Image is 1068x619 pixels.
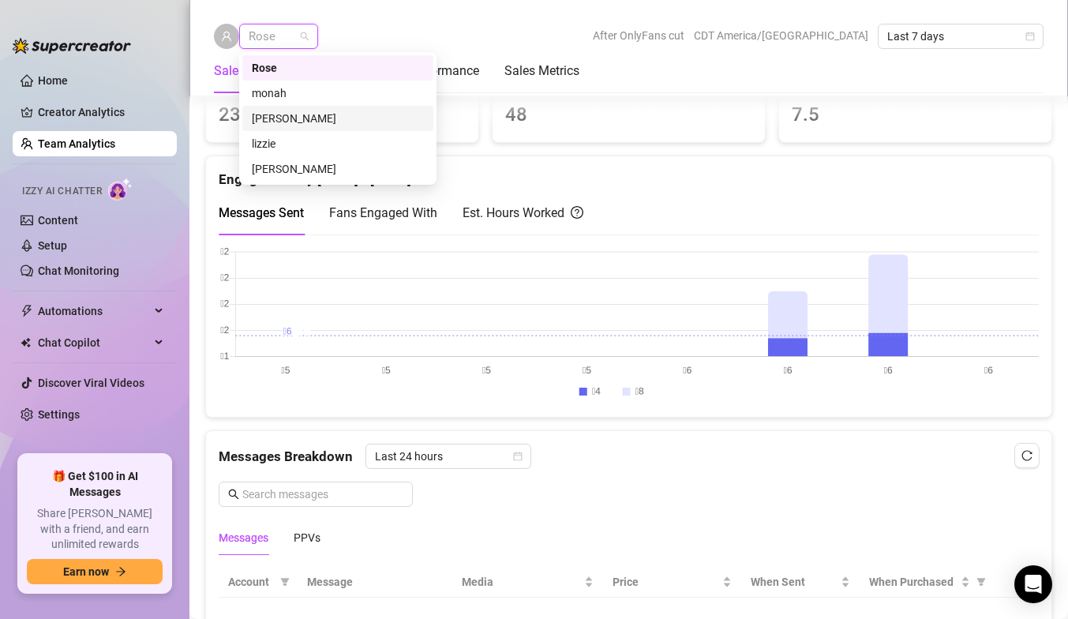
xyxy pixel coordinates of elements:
[504,62,579,81] div: Sales Metrics
[242,81,433,106] div: monah
[38,214,78,227] a: Content
[63,565,109,578] span: Earn now
[27,559,163,584] button: Earn nowarrow-right
[513,452,523,461] span: calendar
[27,506,163,553] span: Share [PERSON_NAME] with a friend, and earn unlimited rewards
[252,110,424,127] div: [PERSON_NAME]
[1025,32,1035,41] span: calendar
[38,239,67,252] a: Setup
[214,62,245,81] div: Sales
[13,38,131,54] img: logo-BBDzfeDw.svg
[462,573,581,591] span: Media
[593,24,684,47] span: After OnlyFans cut
[38,330,150,355] span: Chat Copilot
[27,469,163,500] span: 🎁 Get $100 in AI Messages
[219,529,268,546] div: Messages
[242,55,433,81] div: Rose
[277,570,293,594] span: filter
[115,566,126,577] span: arrow-right
[505,100,752,130] span: 48
[22,184,102,199] span: Izzy AI Chatter
[375,445,522,468] span: Last 24 hours
[792,100,1039,130] span: 7.5
[242,486,403,503] input: Search messages
[252,59,424,77] div: Rose
[603,567,740,598] th: Price
[38,377,144,389] a: Discover Viral Videos
[228,573,274,591] span: Account
[108,178,133,201] img: AI Chatter
[860,567,994,598] th: When Purchased
[976,577,986,587] span: filter
[38,74,68,87] a: Home
[228,489,239,500] span: search
[249,24,309,48] span: Rose
[21,337,31,348] img: Chat Copilot
[1021,450,1032,461] span: reload
[252,160,424,178] div: [PERSON_NAME]
[973,570,989,594] span: filter
[21,305,33,317] span: thunderbolt
[571,203,583,223] span: question-circle
[1014,565,1052,603] div: Open Intercom Messenger
[38,137,115,150] a: Team Analytics
[219,156,1039,190] div: Engagement by [DATE] - [DATE]
[887,24,1034,48] span: Last 7 days
[407,62,479,81] div: Performance
[741,567,860,598] th: When Sent
[38,99,164,125] a: Creator Analytics
[219,100,466,130] span: 23
[221,31,232,42] span: user
[751,573,838,591] span: When Sent
[613,573,718,591] span: Price
[280,577,290,587] span: filter
[242,156,433,182] div: Nicole Quinn
[869,573,957,591] span: When Purchased
[298,567,452,598] th: Message
[219,205,304,220] span: Messages Sent
[694,24,868,47] span: CDT America/[GEOGRAPHIC_DATA]
[38,264,119,277] a: Chat Monitoring
[463,203,583,223] div: Est. Hours Worked
[294,529,320,546] div: PPVs
[38,298,150,324] span: Automations
[242,131,433,156] div: lizzie
[329,205,437,220] span: Fans Engaged With
[219,444,1039,469] div: Messages Breakdown
[242,106,433,131] div: toni
[252,84,424,102] div: monah
[452,567,603,598] th: Media
[38,408,80,421] a: Settings
[252,135,424,152] div: lizzie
